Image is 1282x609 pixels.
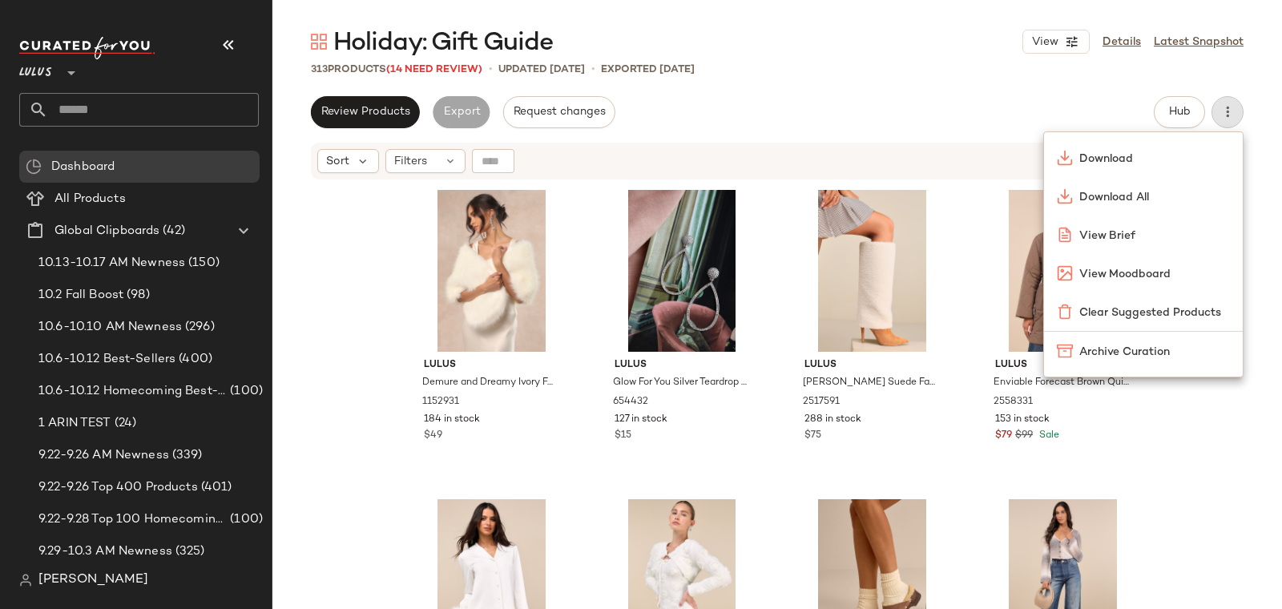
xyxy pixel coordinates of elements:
[601,62,695,78] p: Exported [DATE]
[1057,343,1073,359] img: svg%3e
[1168,106,1191,119] span: Hub
[227,510,263,529] span: (100)
[804,358,940,373] span: Lulus
[320,106,410,119] span: Review Products
[19,574,32,587] img: svg%3e
[38,571,148,590] span: [PERSON_NAME]
[804,429,821,443] span: $75
[613,395,648,409] span: 654432
[38,254,185,272] span: 10.13-10.17 AM Newness
[182,318,215,337] span: (296)
[1079,266,1230,283] span: View Moodboard
[38,318,182,337] span: 10.6-10.10 AM Newness
[489,61,492,78] span: •
[1079,151,1230,167] span: Download
[1154,96,1205,128] button: Hub
[311,62,482,78] div: Products
[1036,430,1059,441] span: Sale
[994,395,1033,409] span: 2558331
[326,153,349,170] span: Sort
[615,358,750,373] span: Lulus
[422,395,459,409] span: 1152931
[26,159,42,175] img: svg%3e
[38,414,111,433] span: 1 ARIN TEST
[424,429,442,443] span: $49
[38,382,227,401] span: 10.6-10.12 Homecoming Best-Sellers
[1079,344,1230,361] span: Archive Curation
[994,376,1129,390] span: Enviable Forecast Brown Quilted Coat
[1154,34,1244,50] a: Latest Snapshot
[19,37,155,59] img: cfy_white_logo.C9jOOHJF.svg
[792,190,953,352] img: 12341261_2517591.jpg
[38,478,198,497] span: 9.22-9.26 Top 400 Products
[227,382,263,401] span: (100)
[38,542,172,561] span: 9.29-10.3 AM Newness
[422,376,558,390] span: Demure and Dreamy Ivory Faux Fur Stole
[995,413,1050,427] span: 153 in stock
[172,542,205,561] span: (325)
[38,510,227,529] span: 9.22-9.28 Top 100 Homecoming Dresses
[995,358,1131,373] span: Lulus
[311,64,328,75] span: 313
[185,254,220,272] span: (150)
[613,376,748,390] span: Glow For You Silver Teardrop Rhinestone Earrings
[175,350,212,369] span: (400)
[54,190,126,208] span: All Products
[38,286,123,304] span: 10.2 Fall Boost
[51,158,115,176] span: Dashboard
[1057,265,1073,281] img: svg%3e
[503,96,615,128] button: Request changes
[19,54,52,83] span: Lulus
[602,190,763,352] img: 3452830_654432.jpg
[386,64,482,75] span: (14 Need Review)
[1057,304,1073,320] img: svg%3e
[803,376,938,390] span: [PERSON_NAME] Suede Faux Fur Fold-Over Knee-High Boots
[995,429,1012,443] span: $79
[123,286,150,304] span: (98)
[424,358,559,373] span: Lulus
[1022,30,1090,54] button: View
[311,34,327,50] img: svg%3e
[1015,429,1033,443] span: $99
[513,106,606,119] span: Request changes
[394,153,427,170] span: Filters
[803,395,840,409] span: 2517591
[38,446,169,465] span: 9.22-9.26 AM Newness
[498,62,585,78] p: updated [DATE]
[1057,227,1073,243] img: svg%3e
[1057,150,1073,166] img: svg%3e
[424,413,480,427] span: 184 in stock
[38,350,175,369] span: 10.6-10.12 Best-Sellers
[54,222,159,240] span: Global Clipboards
[1079,304,1230,321] span: Clear Suggested Products
[198,478,232,497] span: (401)
[1031,36,1058,49] span: View
[804,413,861,427] span: 288 in stock
[1103,34,1141,50] a: Details
[615,413,667,427] span: 127 in stock
[333,27,553,59] span: Holiday: Gift Guide
[615,429,631,443] span: $15
[169,446,203,465] span: (339)
[1057,188,1073,204] img: svg%3e
[411,190,572,352] img: 12710821_1152931.jpg
[1079,189,1230,206] span: Download All
[1079,228,1230,244] span: View Brief
[311,96,420,128] button: Review Products
[111,414,137,433] span: (24)
[159,222,185,240] span: (42)
[591,61,595,78] span: •
[982,190,1143,352] img: 12254261_2558331.jpg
